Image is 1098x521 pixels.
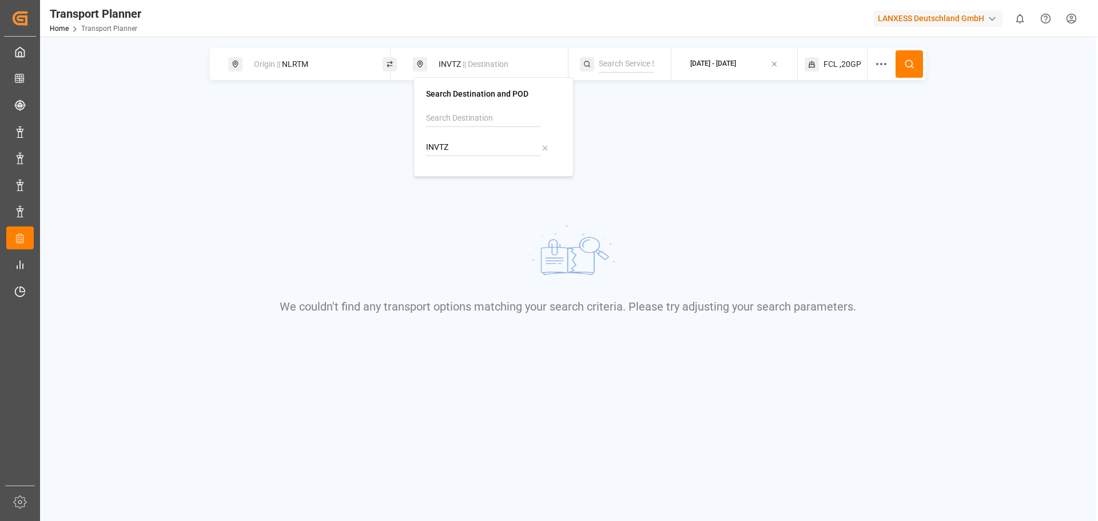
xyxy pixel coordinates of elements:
[1007,6,1033,31] button: show 0 new notifications
[690,59,736,69] div: [DATE] - [DATE]
[1033,6,1059,31] button: Help Center
[463,59,508,69] span: || Destination
[482,212,654,298] img: No results
[254,59,280,69] span: Origin ||
[426,90,561,98] h4: Search Destination and POD
[823,58,838,70] span: FCL
[873,7,1007,29] button: LANXESS Deutschland GmbH
[50,25,69,33] a: Home
[678,53,790,75] button: [DATE] - [DATE]
[873,10,1002,27] div: LANXESS Deutschland GmbH
[426,110,541,127] input: Search Destination
[426,139,541,156] input: Search POD
[280,298,856,315] p: We couldn't find any transport options matching your search criteria. Please try adjusting your s...
[432,54,555,75] div: INVTZ
[247,54,371,75] div: NLRTM
[50,5,141,22] div: Transport Planner
[599,55,654,73] input: Search Service String
[840,58,861,70] span: ,20GP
